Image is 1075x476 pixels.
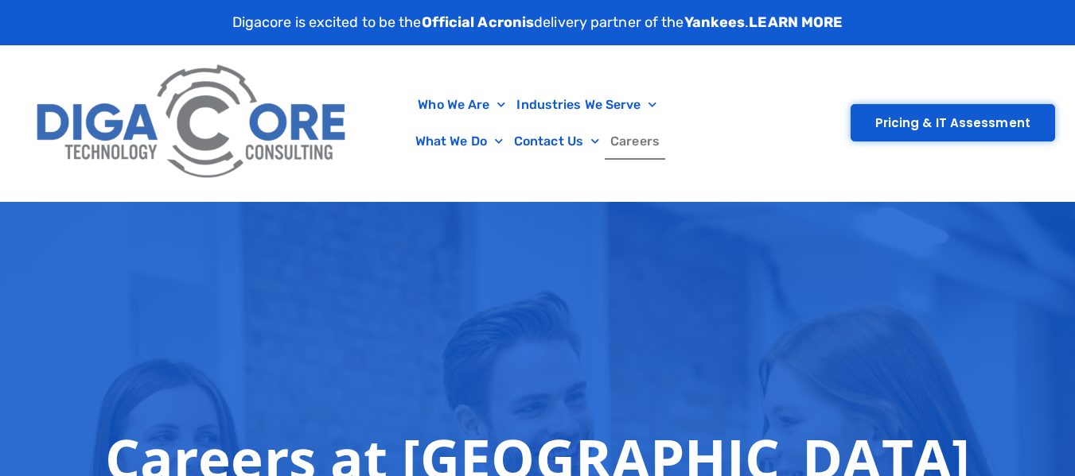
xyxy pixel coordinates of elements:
[684,14,746,31] strong: Yankees
[508,123,605,160] a: Contact Us
[749,14,843,31] a: LEARN MORE
[511,87,662,123] a: Industries We Serve
[412,87,511,123] a: Who We Are
[232,12,843,33] p: Digacore is excited to be the delivery partner of the .
[875,117,1030,129] span: Pricing & IT Assessment
[605,123,665,160] a: Careers
[365,87,711,160] nav: Menu
[410,123,508,160] a: What We Do
[422,14,535,31] strong: Official Acronis
[851,104,1055,141] a: Pricing & IT Assessment
[28,53,357,193] img: Digacore Logo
